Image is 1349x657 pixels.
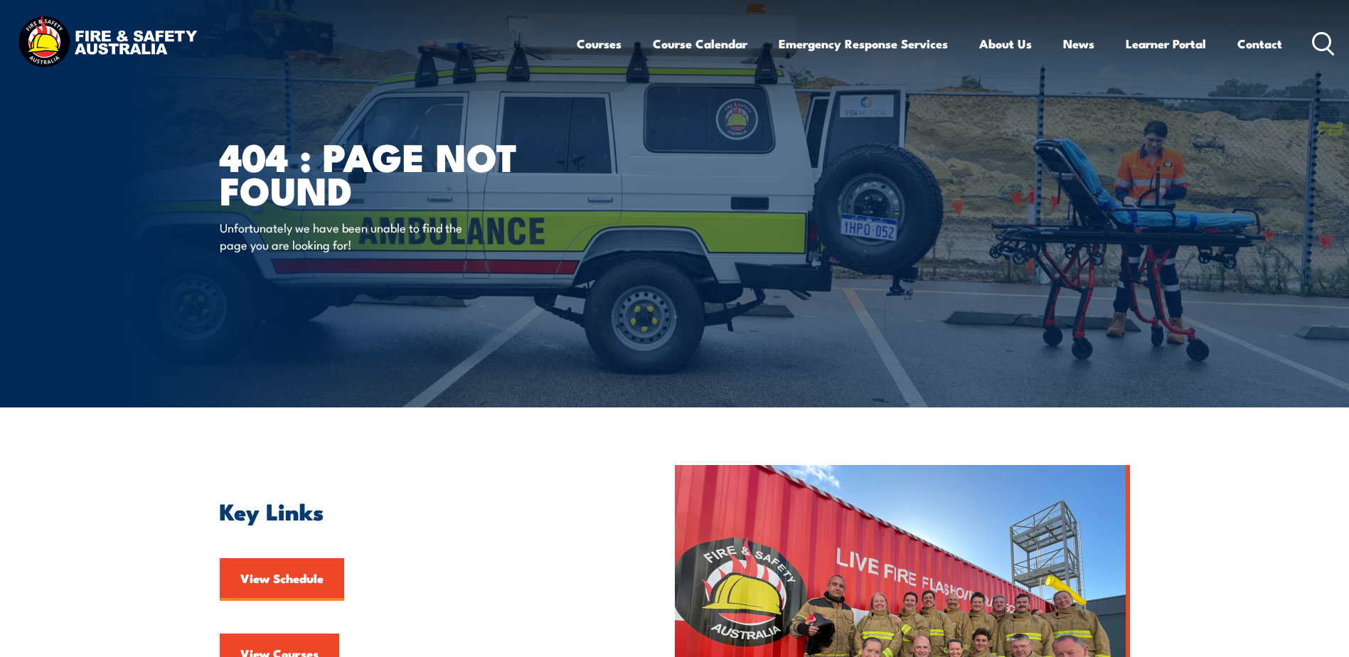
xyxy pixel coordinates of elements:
[1126,25,1206,63] a: Learner Portal
[220,219,479,252] p: Unfortunately we have been unable to find the page you are looking for!
[979,25,1032,63] a: About Us
[220,501,609,520] h2: Key Links
[577,25,622,63] a: Courses
[220,558,344,601] a: View Schedule
[1063,25,1094,63] a: News
[1237,25,1282,63] a: Contact
[779,25,948,63] a: Emergency Response Services
[220,139,571,205] h1: 404 : Page Not Found
[653,25,747,63] a: Course Calendar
